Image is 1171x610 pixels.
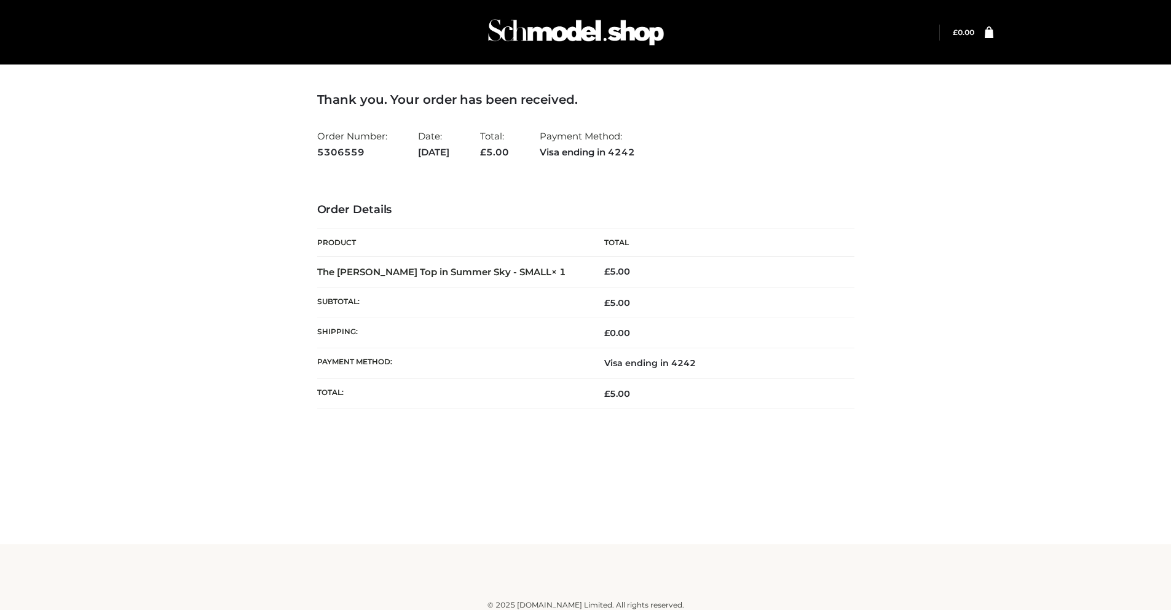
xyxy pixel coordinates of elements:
[540,144,635,160] strong: Visa ending in 4242
[604,327,610,338] span: £
[317,144,387,160] strong: 5306559
[604,266,610,277] span: £
[540,125,635,163] li: Payment Method:
[551,266,566,278] strong: × 1
[953,28,958,37] span: £
[317,348,586,378] th: Payment method:
[604,297,610,308] span: £
[480,125,509,163] li: Total:
[317,287,586,318] th: Subtotal:
[418,125,449,163] li: Date:
[604,388,630,399] span: 5.00
[586,229,854,257] th: Total
[484,8,668,57] img: Schmodel Admin 964
[317,229,586,257] th: Product
[604,388,610,399] span: £
[317,125,387,163] li: Order Number:
[317,203,854,217] h3: Order Details
[586,348,854,378] td: Visa ending in 4242
[604,297,630,308] span: 5.00
[953,28,974,37] bdi: 0.00
[317,266,566,278] strong: The [PERSON_NAME] Top in Summer Sky - SMALL
[480,146,509,158] span: 5.00
[480,146,486,158] span: £
[317,92,854,107] h3: Thank you. Your order has been received.
[317,318,586,348] th: Shipping:
[604,327,630,338] bdi: 0.00
[953,28,974,37] a: £0.00
[317,378,586,409] th: Total:
[604,266,630,277] bdi: 5.00
[418,144,449,160] strong: [DATE]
